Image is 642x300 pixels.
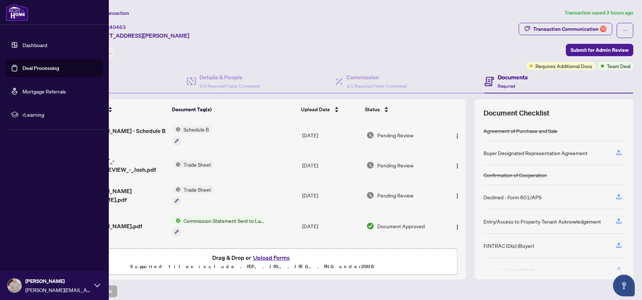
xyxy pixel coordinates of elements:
img: Status Icon [173,217,181,225]
span: View Transaction [90,10,129,16]
h4: Commission [346,73,407,82]
a: Deal Processing [22,65,59,71]
img: Logo [454,133,460,139]
td: [DATE] [299,211,363,242]
span: Pending Review [377,191,413,199]
button: Open asap [613,275,635,296]
span: 3/3 Required Fields Completed [199,83,260,89]
span: Status [365,105,380,113]
button: Status IconSchedule B [173,125,212,145]
button: Upload Forms [251,253,292,262]
th: (12) File Name [66,99,169,120]
span: [STREET_ADDRESS][PERSON_NAME] [90,31,189,40]
th: Upload Date [298,99,362,120]
span: Trade Sheet [181,186,214,193]
button: Submit for Admin Review [566,44,633,56]
h4: Documents [498,73,528,82]
img: Document Status [366,191,374,199]
img: Status Icon [173,161,181,168]
button: Logo [452,189,463,201]
div: Buyer Designated Representation Agreement [483,149,588,157]
a: Dashboard [22,42,47,48]
span: - [110,50,111,56]
img: Document Status [366,222,374,230]
span: Pending Review [377,161,413,169]
span: [PERSON_NAME][EMAIL_ADDRESS][DOMAIN_NAME] [25,286,91,294]
img: Profile Icon [8,279,21,292]
th: Status [362,99,442,120]
span: Requires Additional Docs [535,62,592,70]
span: 1947 [PERSON_NAME] [PERSON_NAME].pdf [69,187,167,204]
button: Logo [452,159,463,171]
button: Status IconCommission Statement Sent to Lawyer [173,217,267,236]
span: rLearning [22,111,98,118]
button: Logo [452,129,463,141]
span: [PERSON_NAME] [25,277,91,285]
img: logo [6,4,28,21]
button: Logo [452,220,463,232]
span: Team Deal [607,62,630,70]
span: Document Checklist [483,108,550,118]
td: [DATE] [299,180,363,211]
img: Logo [454,163,460,169]
a: Mortgage Referrals [22,88,66,95]
article: Transaction saved 2 hours ago [564,9,633,17]
div: Agreement of Purchase and Sale [483,127,557,135]
div: FINTRAC ID(s) (Buyer) [483,242,534,250]
button: Status IconTrade Sheet [173,186,214,205]
span: Required [498,83,515,89]
img: Document Status [366,161,374,169]
span: Document Approved [377,222,425,230]
img: Status Icon [173,186,181,193]
span: Schedule B [181,125,212,133]
div: Declined - Form 801/APS [483,193,542,201]
div: Transaction Communication [533,23,606,35]
span: Submit for Admin Review [571,44,629,56]
span: Upload Date [301,105,330,113]
button: Transaction Communication10 [519,23,612,35]
span: TRADE_SHEET_-_AGENT_TO_REVIEW_-_Josh.pdf [69,157,167,174]
span: Commission Statement Sent to Lawyer [181,217,267,225]
th: Document Tag(s) [169,99,298,120]
span: Drag & Drop orUpload FormsSupported files include .PDF, .JPG, .JPEG, .PNG under25MB [47,249,457,275]
div: Entry/Access to Property Tenant Acknowledgement [483,217,601,225]
h4: Details & People [199,73,260,82]
img: Status Icon [173,125,181,133]
td: [DATE] [299,151,363,180]
img: Document Status [366,131,374,139]
div: Confirmation of Cooperation [483,171,547,179]
td: [DATE] [299,120,363,151]
span: ellipsis [622,28,627,33]
span: 40463 [110,24,126,30]
img: Logo [454,193,460,199]
span: 1/1 Required Fields Completed [346,83,407,89]
div: 10 [600,26,606,32]
span: 1947 [PERSON_NAME] - Schedule B - Signed.pdf [69,126,167,144]
span: Pending Review [377,131,413,139]
span: Trade Sheet [181,161,214,168]
button: Status IconTrade Sheet [173,161,214,168]
span: Drag & Drop or [212,253,292,262]
p: Supported files include .PDF, .JPG, .JPEG, .PNG under 25 MB [51,262,453,271]
img: Logo [454,224,460,230]
td: [DATE] [299,242,363,271]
